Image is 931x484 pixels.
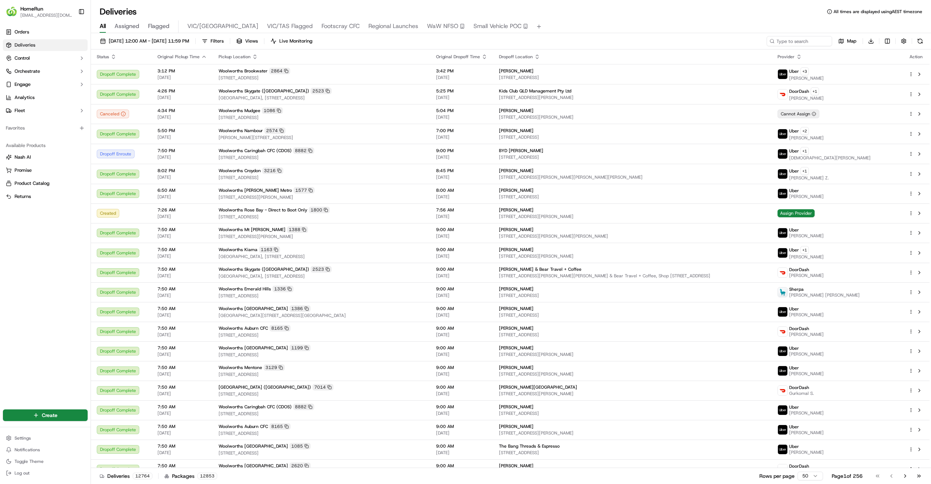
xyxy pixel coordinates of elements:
span: [STREET_ADDRESS] [499,194,766,200]
span: Settings [15,435,31,441]
button: +1 [800,167,809,175]
img: uber-new-logo.jpeg [778,405,787,415]
span: [DATE] [157,371,207,377]
a: Analytics [3,92,88,103]
span: [GEOGRAPHIC_DATA], [STREET_ADDRESS] [219,254,424,259]
button: +1 [800,246,809,254]
button: Engage [3,79,88,90]
button: Cannot Assign [778,110,819,118]
span: HomeRun [20,5,43,12]
button: Product Catalog [3,178,88,189]
button: Canceled [97,110,129,118]
img: HomeRun [6,6,17,17]
span: 9:00 PM [436,148,487,154]
span: [STREET_ADDRESS] [219,214,424,220]
span: 4:26 PM [157,88,207,94]
span: [STREET_ADDRESS] [499,410,766,416]
span: 3:42 PM [436,68,487,74]
span: Uber [789,128,799,134]
div: 1336 [272,286,293,292]
img: uber-new-logo.jpeg [778,149,787,159]
span: [STREET_ADDRESS] [219,352,424,358]
span: [GEOGRAPHIC_DATA], [STREET_ADDRESS] [219,95,424,101]
span: Orders [15,29,29,35]
a: Orders [3,26,88,38]
span: DoorDash [789,385,809,390]
span: [STREET_ADDRESS] [499,134,766,140]
a: Promise [6,167,85,174]
span: Notifications [15,447,40,453]
div: 8882 [293,404,314,410]
span: Woolworths Skygate ([GEOGRAPHIC_DATA]) [219,88,309,94]
div: 3129 [264,364,285,371]
span: [DATE] [436,75,487,80]
span: [STREET_ADDRESS] [499,312,766,318]
span: Woolworths Skygate ([GEOGRAPHIC_DATA]) [219,266,309,272]
span: [STREET_ADDRESS][PERSON_NAME] [499,214,766,219]
span: 7:50 AM [157,404,207,410]
span: [DATE] [157,312,207,318]
span: Dropoff Location [499,54,533,60]
span: Uber [789,404,799,410]
span: [PERSON_NAME] [PERSON_NAME] [789,292,860,298]
span: 7:50 AM [157,306,207,312]
span: 5:25 PM [436,88,487,94]
span: Pickup Location [219,54,251,60]
span: Uber [789,168,799,174]
button: Orchestrate [3,66,88,77]
span: Control [15,55,30,62]
button: Map [835,36,860,46]
span: [DATE] [157,391,207,397]
input: Type to search [767,36,832,46]
span: [DATE] [436,253,487,259]
span: Provider [778,54,795,60]
button: +1 [800,147,809,155]
span: Woolworths Brookwater [219,68,268,74]
span: [GEOGRAPHIC_DATA][STREET_ADDRESS][GEOGRAPHIC_DATA] [219,313,424,318]
span: [STREET_ADDRESS][PERSON_NAME][PERSON_NAME] [499,233,766,239]
span: Status [97,54,109,60]
span: [DATE] [436,312,487,318]
img: uber-new-logo.jpeg [778,169,787,179]
span: [STREET_ADDRESS][PERSON_NAME] [499,371,766,377]
span: [DATE] [436,352,487,357]
span: Woolworths [GEOGRAPHIC_DATA] [219,306,288,312]
span: [PERSON_NAME] [789,312,824,318]
span: Create [42,412,57,419]
span: [PERSON_NAME] [499,325,534,331]
span: [PERSON_NAME] [499,68,534,74]
span: Filters [211,38,224,44]
span: Map [847,38,856,44]
span: [DATE] [436,154,487,160]
span: Uber [789,148,799,154]
span: Gurkomal S. [789,390,814,396]
span: [STREET_ADDRESS][PERSON_NAME] [499,391,766,397]
span: [STREET_ADDRESS][PERSON_NAME][PERSON_NAME][PERSON_NAME] [499,174,766,180]
span: Uber [789,227,799,233]
span: [PERSON_NAME] [789,135,824,141]
span: 9:00 AM [436,247,487,253]
span: [DATE] [157,352,207,357]
span: Woolworths Mudgee [219,108,260,114]
span: Analytics [15,94,35,101]
span: Woolworths Auburn CFC [219,325,268,331]
span: WaW NFSO [427,22,458,31]
span: 9:00 AM [436,404,487,410]
span: [STREET_ADDRESS][PERSON_NAME] [219,194,424,200]
span: 7:50 AM [157,247,207,253]
span: [DATE] 12:00 AM - [DATE] 11:59 PM [109,38,189,44]
span: All [100,22,106,31]
span: [PERSON_NAME] [789,194,824,199]
span: Original Pickup Time [157,54,200,60]
button: Returns [3,191,88,202]
span: Woolworths Caringbah CFC (CDOS) [219,404,292,410]
span: [PERSON_NAME] [499,404,534,410]
span: [GEOGRAPHIC_DATA], [STREET_ADDRESS] [219,273,424,279]
h1: Deliveries [100,6,137,17]
span: 9:00 AM [436,227,487,233]
img: doordash_logo_v2.png [778,464,787,474]
span: [PERSON_NAME][STREET_ADDRESS] [219,135,424,140]
span: 4:34 PM [157,108,207,114]
span: 7:26 AM [157,207,207,213]
span: [PERSON_NAME] [789,410,824,416]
